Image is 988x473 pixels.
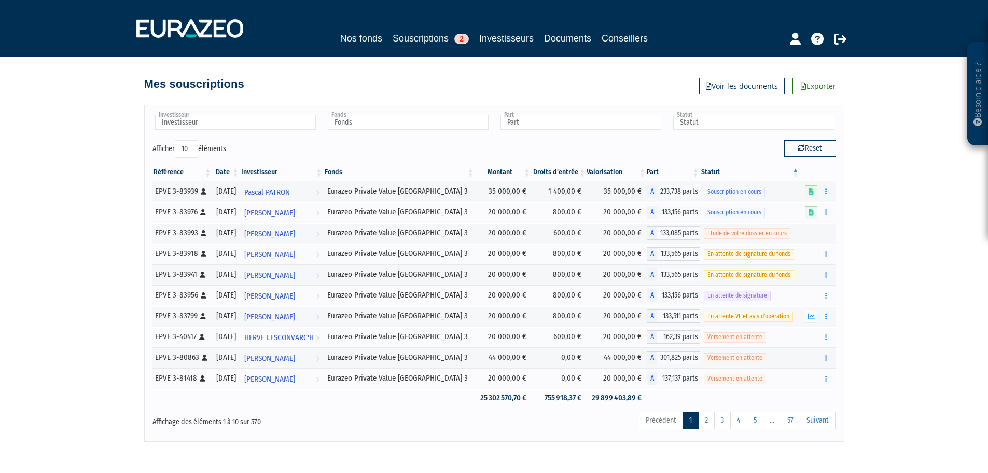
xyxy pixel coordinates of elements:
i: [Français] Personne physique [200,375,205,382]
div: EPVE 3-83976 [155,207,209,218]
a: 5 [747,412,763,429]
a: HERVE LESCONVARC'H [240,327,324,347]
span: A [647,226,657,240]
span: A [647,351,657,364]
span: Souscription en cours [704,187,765,197]
a: Voir les documents [699,78,785,94]
span: [PERSON_NAME] [244,224,295,244]
i: Voir l'investisseur [316,266,319,285]
th: Part: activer pour trier la colonne par ordre croissant [647,164,700,181]
th: Montant: activer pour trier la colonne par ordre croissant [475,164,532,181]
div: [DATE] [216,290,236,301]
span: Souscription en cours [704,208,765,218]
a: [PERSON_NAME] [240,264,324,285]
div: A - Eurazeo Private Value Europe 3 [647,309,700,323]
td: 25 302 570,70 € [475,389,532,407]
div: [DATE] [216,331,236,342]
span: 133,156 parts [657,206,700,219]
i: [Français] Personne physique [200,272,205,278]
div: [DATE] [216,227,236,238]
div: EPVE 3-80863 [155,352,209,363]
span: En attente de signature [704,291,771,301]
td: 800,00 € [532,202,587,223]
span: 133,565 parts [657,268,700,281]
span: 133,156 parts [657,289,700,302]
div: A - Eurazeo Private Value Europe 3 [647,330,700,344]
a: Souscriptions2 [393,31,469,47]
div: Eurazeo Private Value [GEOGRAPHIC_DATA] 3 [327,290,471,301]
td: 20 000,00 € [475,285,532,306]
th: Date: activer pour trier la colonne par ordre croissant [212,164,240,181]
div: A - Eurazeo Private Value Europe 3 [647,268,700,281]
td: 20 000,00 € [475,223,532,244]
div: A - Eurazeo Private Value Europe 3 [647,372,700,385]
span: [PERSON_NAME] [244,349,295,368]
td: 20 000,00 € [475,306,532,327]
div: Eurazeo Private Value [GEOGRAPHIC_DATA] 3 [327,331,471,342]
span: En attente de signature du fonds [704,249,794,259]
div: [DATE] [216,207,236,218]
i: Voir l'investisseur [316,245,319,264]
div: A - Eurazeo Private Value Europe 3 [647,289,700,302]
td: 20 000,00 € [587,285,647,306]
div: EPVE 3-83918 [155,248,209,259]
a: 2 [698,412,715,429]
a: [PERSON_NAME] [240,347,324,368]
td: 755 918,37 € [532,389,587,407]
span: 2 [454,34,469,44]
td: 29 899 403,89 € [587,389,647,407]
span: A [647,330,657,344]
span: 162,39 parts [657,330,700,344]
div: EPVE 3-40417 [155,331,209,342]
a: 4 [730,412,747,429]
td: 20 000,00 € [587,244,647,264]
a: 3 [714,412,731,429]
div: Eurazeo Private Value [GEOGRAPHIC_DATA] 3 [327,373,471,384]
td: 1 400,00 € [532,181,587,202]
h4: Mes souscriptions [144,78,244,90]
th: Référence : activer pour trier la colonne par ordre croissant [152,164,213,181]
span: Etude de votre dossier en cours [704,228,790,238]
td: 35 000,00 € [587,181,647,202]
i: Voir l'investisseur [316,307,319,327]
div: A - Eurazeo Private Value Europe 3 [647,206,700,219]
td: 20 000,00 € [587,223,647,244]
div: [DATE] [216,248,236,259]
a: Nos fonds [340,31,382,46]
span: Pascal PATRON [244,183,290,202]
span: A [647,309,657,323]
div: A - Eurazeo Private Value Europe 3 [647,185,700,198]
span: Versement en attente [704,374,766,384]
span: 133,085 parts [657,226,700,240]
div: Eurazeo Private Value [GEOGRAPHIC_DATA] 3 [327,207,471,218]
td: 20 000,00 € [475,368,532,389]
span: A [647,289,657,302]
i: [Français] Personne physique [200,209,206,215]
td: 0,00 € [532,368,587,389]
a: [PERSON_NAME] [240,368,324,389]
a: Exporter [792,78,844,94]
button: Reset [784,140,836,157]
i: Voir l'investisseur [316,183,319,202]
p: Besoin d'aide ? [972,47,984,141]
span: En attente de signature du fonds [704,270,794,280]
a: [PERSON_NAME] [240,244,324,264]
div: Eurazeo Private Value [GEOGRAPHIC_DATA] 3 [327,186,471,197]
span: 137,137 parts [657,372,700,385]
div: [DATE] [216,310,236,321]
td: 44 000,00 € [475,347,532,368]
a: Documents [544,31,591,46]
i: Voir l'investisseur [316,349,319,368]
td: 35 000,00 € [475,181,532,202]
span: [PERSON_NAME] [244,370,295,389]
a: [PERSON_NAME] [240,202,324,223]
span: [PERSON_NAME] [244,266,295,285]
div: [DATE] [216,373,236,384]
div: A - Eurazeo Private Value Europe 3 [647,247,700,261]
a: Investisseurs [479,31,534,46]
span: [PERSON_NAME] [244,204,295,223]
select: Afficheréléments [175,140,198,158]
a: [PERSON_NAME] [240,285,324,306]
div: EPVE 3-83799 [155,310,209,321]
th: Droits d'entrée: activer pour trier la colonne par ordre croissant [532,164,587,181]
